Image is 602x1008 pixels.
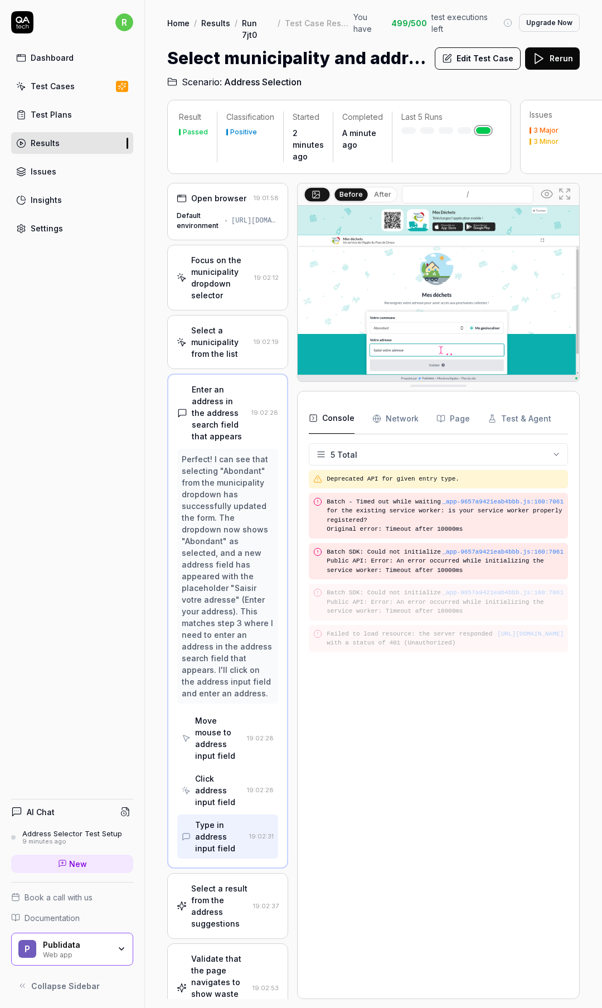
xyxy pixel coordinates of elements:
span: 499 / 500 [391,17,427,29]
pre: Batch - Timed out while waiting for the existing service worker: is your service worker properly ... [327,497,564,534]
div: Enter an address in the address search field that appears [192,384,247,442]
button: Upgrade Now [519,14,580,32]
div: Test Case Result [285,17,349,28]
pre: Failed to load resource: the server responded with a status of 401 (Unauthorized) [327,629,564,648]
a: Settings [11,217,133,239]
div: _app-9657a9421eab4bbb.js : 160 : 7061 [442,588,564,598]
h4: AI Chat [27,806,55,818]
div: Open browser [191,192,246,204]
time: 19:02:53 [253,984,279,992]
time: 19:02:28 [247,734,274,742]
div: Web app [43,949,110,958]
button: Edit Test Case [435,47,521,70]
h1: Select municipality and address [167,46,426,71]
p: Result [179,112,208,123]
button: Before [335,188,368,200]
a: Address Selector Test Setup9 minutes ago [11,829,133,846]
div: Address Selector Test Setup [22,829,122,838]
button: PPublidataWeb app [11,933,133,966]
button: Test & Agent [488,403,551,434]
button: Page [436,403,470,434]
div: 3 Minor [533,138,559,145]
span: You have [353,11,387,35]
span: Scenario: [179,75,222,89]
button: _app-9657a9421eab4bbb.js:160:7061 [442,588,564,598]
div: Results [31,137,60,149]
time: 19:02:19 [254,338,279,346]
a: Test Plans [11,104,133,125]
button: _app-9657a9421eab4bbb.js:160:7061 [442,547,564,557]
button: Rerun [525,47,580,70]
span: Address Selection [224,75,302,89]
button: r [115,11,133,33]
div: Type in address input field [195,819,245,854]
p: Classification [226,112,274,123]
div: Select a result from the address suggestions [191,883,249,929]
a: Scenario:Address Selection [167,75,302,89]
div: Insights [31,194,62,206]
div: Test Cases [31,80,75,92]
div: Positive [230,129,257,135]
div: Dashboard [31,52,74,64]
time: 19:02:28 [251,409,278,416]
pre: Deprecated API for given entry type. [327,474,564,484]
div: _app-9657a9421eab4bbb.js : 160 : 7061 [442,497,564,507]
div: Focus on the municipality dropdown selector [191,254,250,301]
time: 19:01:58 [254,194,279,202]
button: Collapse Sidebar [11,975,133,997]
button: Type in address input field19:02:31 [177,815,278,859]
div: / [194,17,197,28]
button: [URL][DOMAIN_NAME] [497,629,564,639]
time: 19:02:37 [253,902,279,910]
a: Documentation [11,912,133,924]
span: New [69,858,87,870]
div: / [278,17,280,28]
a: Insights [11,189,133,211]
button: Show all interative elements [538,185,556,203]
a: Home [167,17,190,28]
a: Results [201,17,230,28]
button: Click address input field19:02:28 [177,768,278,812]
div: Test Plans [31,109,72,120]
time: 2 minutes ago [293,128,324,161]
time: 19:02:31 [249,832,274,840]
div: Passed [183,129,208,135]
div: Select a municipality from the list [191,324,249,360]
p: Last 5 Runs [401,112,491,123]
a: Dashboard [11,47,133,69]
div: Default environment [177,211,221,231]
a: Book a call with us [11,891,133,903]
span: r [115,13,133,31]
button: Move mouse to address input field19:02:28 [177,710,278,766]
pre: Batch SDK: Could not initialize Public API: Error: An error occurred while initializing the servi... [327,588,564,616]
div: Publidata [43,940,110,950]
time: A minute ago [342,128,376,149]
div: _app-9657a9421eab4bbb.js : 160 : 7061 [442,547,564,557]
p: Completed [342,112,383,123]
a: Test Cases [11,75,133,97]
time: 19:02:12 [254,274,279,282]
button: Console [309,403,355,434]
a: Results [11,132,133,154]
a: Issues [11,161,133,182]
button: Network [372,403,419,434]
span: Book a call with us [25,891,93,903]
a: Run 7jt0 [242,17,273,28]
div: Click address input field [195,773,242,808]
img: Screenshot [298,206,579,381]
span: P [18,940,36,958]
div: Issues [31,166,56,177]
div: Move mouse to address input field [195,715,242,762]
button: After [370,188,396,201]
div: Settings [31,222,63,234]
p: Started [293,112,324,123]
span: test executions left [431,11,499,35]
a: New [11,855,133,873]
span: Documentation [25,912,80,924]
button: _app-9657a9421eab4bbb.js:160:7061 [442,497,564,507]
div: 9 minutes ago [22,838,122,846]
div: [URL][DOMAIN_NAME] [231,216,279,226]
button: Open in full screen [556,185,574,203]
